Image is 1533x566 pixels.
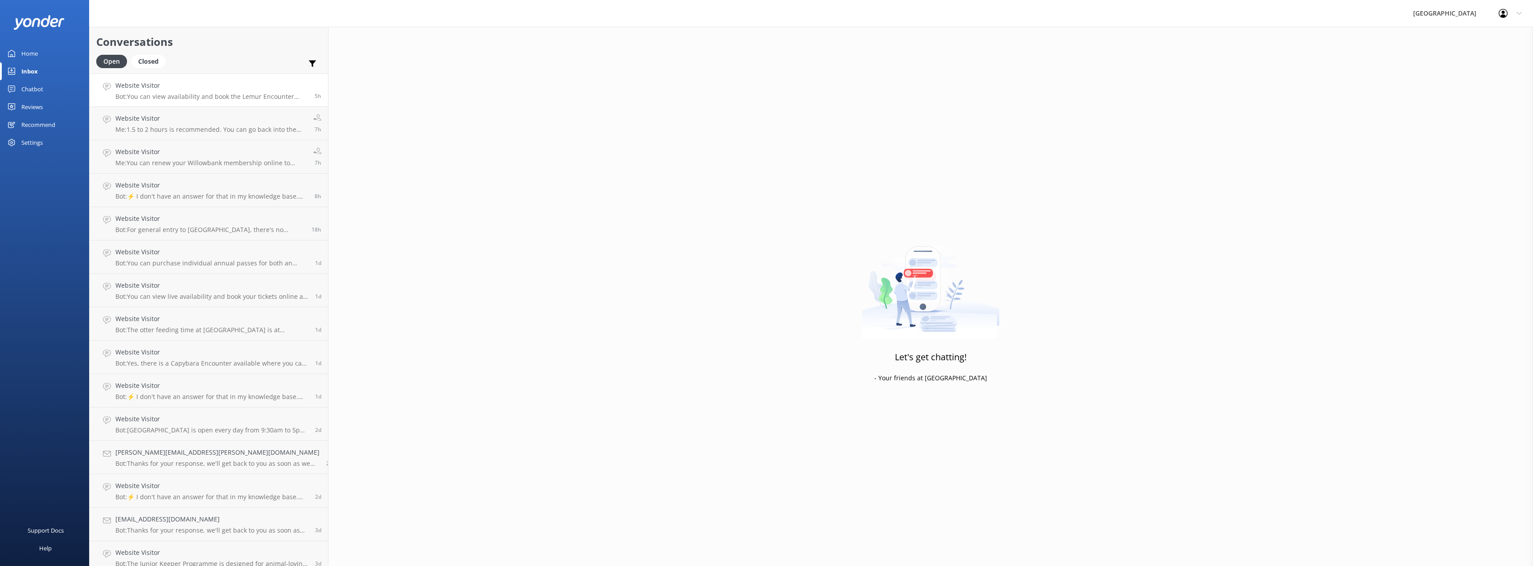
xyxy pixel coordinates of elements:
div: Reviews [21,98,43,116]
h4: Website Visitor [115,147,307,157]
h4: Website Visitor [115,247,308,257]
span: Sep 21 2025 12:37pm (UTC +12:00) Pacific/Auckland [315,526,321,534]
a: Open [96,56,131,66]
p: Bot: You can purchase individual annual passes for both an adult and a child. The Adult Annual Pa... [115,259,308,267]
h4: [EMAIL_ADDRESS][DOMAIN_NAME] [115,514,308,524]
p: Bot: The otter feeding time at [GEOGRAPHIC_DATA] is at 10:45am. [115,326,308,334]
div: Support Docs [28,521,64,539]
span: Sep 22 2025 03:58pm (UTC +12:00) Pacific/Auckland [315,426,321,434]
span: Sep 24 2025 11:12am (UTC +12:00) Pacific/Auckland [315,92,321,100]
h4: Website Visitor [115,381,308,391]
p: Bot: ⚡ I don't have an answer for that in my knowledge base. Please try and rephrase your questio... [115,192,308,200]
div: Open [96,55,127,68]
p: Bot: You can view live availability and book your tickets online at [URL][DOMAIN_NAME]. Tickets c... [115,293,308,301]
p: Bot: ⚡ I don't have an answer for that in my knowledge base. Please try and rephrase your questio... [115,493,308,501]
div: Closed [131,55,165,68]
a: Website VisitorBot:You can purchase individual annual passes for both an adult and a child. The A... [90,240,328,274]
h2: Conversations [96,33,321,50]
p: Bot: [GEOGRAPHIC_DATA] is open every day from 9:30am to 5pm, except on [DATE], when we are closed... [115,426,308,434]
h4: Website Visitor [115,81,308,90]
a: Website VisitorBot:The otter feeding time at [GEOGRAPHIC_DATA] is at 10:45am.1d [90,307,328,341]
p: Bot: Thanks for your response, we'll get back to you as soon as we can during opening hours. [115,526,308,534]
h4: Website Visitor [115,114,307,123]
h4: Website Visitor [115,314,308,324]
span: Sep 24 2025 09:29am (UTC +12:00) Pacific/Auckland [315,126,321,133]
a: Website VisitorBot:Yes, there is a Capybara Encounter available where you can interact with capyb... [90,341,328,374]
span: Sep 22 2025 08:37am (UTC +12:00) Pacific/Auckland [315,493,321,501]
p: Bot: ⚡ I don't have an answer for that in my knowledge base. Please try and rephrase your questio... [115,393,308,401]
p: - Your friends at [GEOGRAPHIC_DATA] [874,373,987,383]
h4: Website Visitor [115,214,305,224]
span: Sep 23 2025 11:08am (UTC +12:00) Pacific/Auckland [315,293,321,300]
a: Closed [131,56,170,66]
img: artwork of a man stealing a conversation from at giant smartphone [862,228,1000,339]
a: [PERSON_NAME][EMAIL_ADDRESS][PERSON_NAME][DOMAIN_NAME]Bot:Thanks for your response, we'll get bac... [90,441,328,474]
div: Inbox [21,62,38,80]
h4: Website Visitor [115,414,308,424]
img: yonder-white-logo.png [13,15,65,30]
a: Website VisitorMe:1.5 to 2 hours is recommended. You can go back into the park after your food as... [90,107,328,140]
span: Sep 23 2025 07:53am (UTC +12:00) Pacific/Auckland [315,326,321,334]
p: Me: You can renew your Willowbank membership online to receive a 10% discount at [URL][DOMAIN_NAM... [115,159,307,167]
h4: Website Visitor [115,548,308,558]
a: [EMAIL_ADDRESS][DOMAIN_NAME]Bot:Thanks for your response, we'll get back to you as soon as we can... [90,508,328,541]
h4: Website Visitor [115,281,308,290]
a: Website VisitorBot:For general entry to [GEOGRAPHIC_DATA], there's no requirement to pre-book tic... [90,207,328,240]
a: Website VisitorBot:You can view live availability and book your tickets online at [URL][DOMAIN_NA... [90,274,328,307]
p: Bot: You can view availability and book the Lemur Encounter online at [URL][DOMAIN_NAME]. [115,93,308,101]
h3: Let's get chatting! [895,350,967,364]
h4: Website Visitor [115,347,308,357]
h4: Website Visitor [115,481,308,491]
a: Website VisitorBot:⚡ I don't have an answer for that in my knowledge base. Please try and rephras... [90,474,328,508]
h4: [PERSON_NAME][EMAIL_ADDRESS][PERSON_NAME][DOMAIN_NAME] [115,448,320,457]
span: Sep 24 2025 09:22am (UTC +12:00) Pacific/Auckland [315,159,321,167]
div: Home [21,45,38,62]
h4: Website Visitor [115,180,308,190]
div: Recommend [21,116,55,134]
span: Sep 23 2025 10:17pm (UTC +12:00) Pacific/Auckland [312,226,321,233]
div: Chatbot [21,80,43,98]
a: Website VisitorBot:⚡ I don't have an answer for that in my knowledge base. Please try and rephras... [90,374,328,407]
a: Website VisitorMe:You can renew your Willowbank membership online to receive a 10% discount at [U... [90,140,328,174]
span: Sep 22 2025 09:20am (UTC +12:00) Pacific/Auckland [326,460,332,467]
a: Website VisitorBot:[GEOGRAPHIC_DATA] is open every day from 9:30am to 5pm, except on [DATE], when... [90,407,328,441]
span: Sep 22 2025 09:33pm (UTC +12:00) Pacific/Auckland [315,359,321,367]
a: Website VisitorBot:⚡ I don't have an answer for that in my knowledge base. Please try and rephras... [90,174,328,207]
div: Settings [21,134,43,151]
p: Me: 1.5 to 2 hours is recommended. You can go back into the park after your food as well. [115,126,307,134]
span: Sep 23 2025 12:15pm (UTC +12:00) Pacific/Auckland [315,259,321,267]
div: Help [39,539,52,557]
p: Bot: Thanks for your response, we'll get back to you as soon as we can during opening hours. [115,460,320,468]
p: Bot: For general entry to [GEOGRAPHIC_DATA], there's no requirement to pre-book tickets for a spe... [115,226,305,234]
p: Bot: Yes, there is a Capybara Encounter available where you can interact with capybaras. You can ... [115,359,308,367]
span: Sep 24 2025 08:30am (UTC +12:00) Pacific/Auckland [315,192,321,200]
a: Website VisitorBot:You can view availability and book the Lemur Encounter online at [URL][DOMAIN_... [90,73,328,107]
span: Sep 22 2025 07:36pm (UTC +12:00) Pacific/Auckland [315,393,321,400]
